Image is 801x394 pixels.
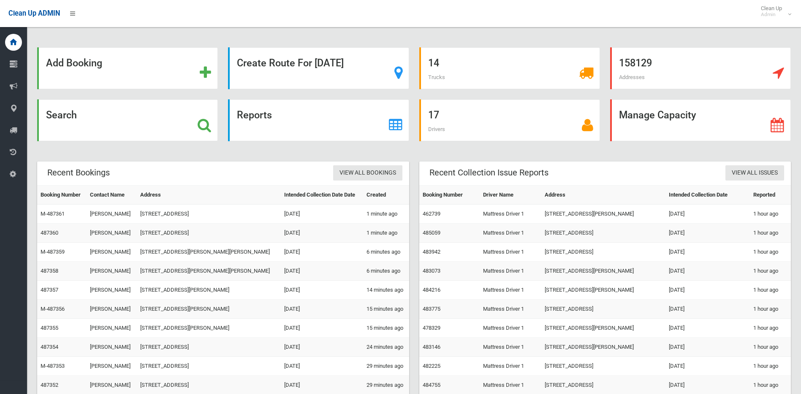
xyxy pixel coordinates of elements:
[137,319,281,338] td: [STREET_ADDRESS][PERSON_NAME]
[541,319,665,338] td: [STREET_ADDRESS][PERSON_NAME]
[480,262,541,281] td: Mattress Driver 1
[37,47,218,89] a: Add Booking
[281,243,363,262] td: [DATE]
[428,109,439,121] strong: 17
[480,319,541,338] td: Mattress Driver 1
[87,224,136,243] td: [PERSON_NAME]
[228,47,409,89] a: Create Route For [DATE]
[281,300,363,319] td: [DATE]
[428,57,439,69] strong: 14
[423,344,440,350] a: 483146
[480,224,541,243] td: Mattress Driver 1
[363,205,409,224] td: 1 minute ago
[37,164,120,181] header: Recent Bookings
[228,99,409,141] a: Reports
[87,338,136,357] td: [PERSON_NAME]
[333,165,402,181] a: View All Bookings
[87,319,136,338] td: [PERSON_NAME]
[137,262,281,281] td: [STREET_ADDRESS][PERSON_NAME][PERSON_NAME]
[665,319,750,338] td: [DATE]
[363,300,409,319] td: 15 minutes ago
[541,357,665,376] td: [STREET_ADDRESS]
[363,243,409,262] td: 6 minutes ago
[363,281,409,300] td: 14 minutes ago
[750,281,791,300] td: 1 hour ago
[423,325,440,331] a: 478329
[541,300,665,319] td: [STREET_ADDRESS]
[37,186,87,205] th: Booking Number
[750,319,791,338] td: 1 hour ago
[480,281,541,300] td: Mattress Driver 1
[237,57,344,69] strong: Create Route For [DATE]
[480,338,541,357] td: Mattress Driver 1
[41,344,58,350] a: 487354
[750,300,791,319] td: 1 hour ago
[281,224,363,243] td: [DATE]
[423,363,440,369] a: 482225
[87,281,136,300] td: [PERSON_NAME]
[480,186,541,205] th: Driver Name
[480,300,541,319] td: Mattress Driver 1
[363,357,409,376] td: 29 minutes ago
[423,382,440,388] a: 484755
[419,99,600,141] a: 17 Drivers
[237,109,272,121] strong: Reports
[41,249,65,255] a: M-487359
[423,230,440,236] a: 485059
[281,281,363,300] td: [DATE]
[725,165,784,181] a: View All Issues
[428,126,445,132] span: Drivers
[541,262,665,281] td: [STREET_ADDRESS][PERSON_NAME]
[281,205,363,224] td: [DATE]
[41,268,58,274] a: 487358
[281,186,363,205] th: Intended Collection Date Date
[363,224,409,243] td: 1 minute ago
[750,205,791,224] td: 1 hour ago
[480,243,541,262] td: Mattress Driver 1
[665,224,750,243] td: [DATE]
[665,205,750,224] td: [DATE]
[419,47,600,89] a: 14 Trucks
[750,224,791,243] td: 1 hour ago
[281,262,363,281] td: [DATE]
[541,224,665,243] td: [STREET_ADDRESS]
[619,109,696,121] strong: Manage Capacity
[363,262,409,281] td: 6 minutes ago
[665,186,750,205] th: Intended Collection Date
[419,186,480,205] th: Booking Number
[541,338,665,357] td: [STREET_ADDRESS][PERSON_NAME]
[619,57,652,69] strong: 158129
[137,243,281,262] td: [STREET_ADDRESS][PERSON_NAME][PERSON_NAME]
[137,281,281,300] td: [STREET_ADDRESS][PERSON_NAME]
[137,205,281,224] td: [STREET_ADDRESS]
[750,262,791,281] td: 1 hour ago
[8,9,60,17] span: Clean Up ADMIN
[87,186,136,205] th: Contact Name
[137,300,281,319] td: [STREET_ADDRESS][PERSON_NAME]
[750,338,791,357] td: 1 hour ago
[281,319,363,338] td: [DATE]
[419,164,559,181] header: Recent Collection Issue Reports
[87,205,136,224] td: [PERSON_NAME]
[541,243,665,262] td: [STREET_ADDRESS]
[137,224,281,243] td: [STREET_ADDRESS]
[423,249,440,255] a: 483942
[46,57,102,69] strong: Add Booking
[423,268,440,274] a: 483073
[665,338,750,357] td: [DATE]
[363,319,409,338] td: 15 minutes ago
[665,281,750,300] td: [DATE]
[363,338,409,357] td: 24 minutes ago
[37,99,218,141] a: Search
[665,262,750,281] td: [DATE]
[137,357,281,376] td: [STREET_ADDRESS]
[665,357,750,376] td: [DATE]
[423,211,440,217] a: 462739
[428,74,445,80] span: Trucks
[750,186,791,205] th: Reported
[480,205,541,224] td: Mattress Driver 1
[750,357,791,376] td: 1 hour ago
[137,338,281,357] td: [STREET_ADDRESS]
[541,281,665,300] td: [STREET_ADDRESS][PERSON_NAME]
[480,357,541,376] td: Mattress Driver 1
